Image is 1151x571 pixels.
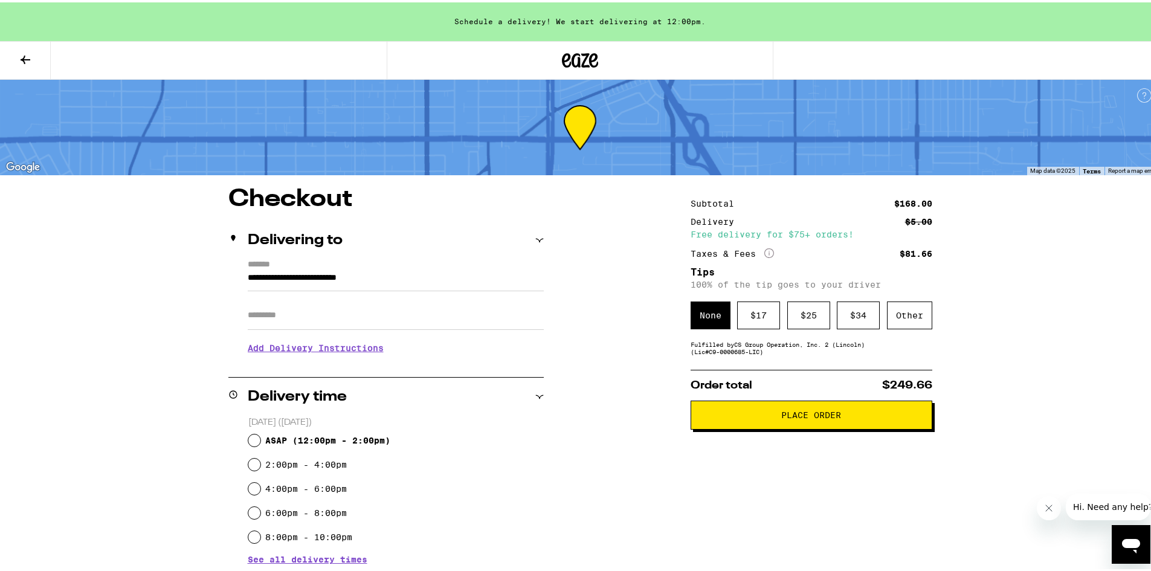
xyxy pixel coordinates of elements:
p: [DATE] ([DATE]) [248,415,544,426]
h1: Checkout [228,185,544,209]
span: $249.66 [882,378,932,389]
div: $ 25 [787,299,830,327]
div: $81.66 [900,247,932,256]
span: Place Order [781,408,841,417]
div: $168.00 [894,197,932,205]
div: None [691,299,730,327]
iframe: Message from company [1066,491,1150,518]
label: 6:00pm - 8:00pm [265,506,347,515]
iframe: Close message [1037,494,1061,518]
div: Free delivery for $75+ orders! [691,228,932,236]
span: Hi. Need any help? [7,8,87,18]
img: Google [3,157,43,173]
div: Fulfilled by CS Group Operation, Inc. 2 (Lincoln) (Lic# C9-0000685-LIC ) [691,338,932,353]
label: 4:00pm - 6:00pm [265,482,347,491]
div: Subtotal [691,197,743,205]
p: 100% of the tip goes to your driver [691,277,932,287]
div: $5.00 [905,215,932,224]
p: We'll contact you at [PHONE_NUMBER] when we arrive [248,360,544,369]
iframe: Button to launch messaging window [1112,523,1150,561]
div: Other [887,299,932,327]
a: Terms [1083,165,1101,172]
h3: Add Delivery Instructions [248,332,544,360]
label: 8:00pm - 10:00pm [265,530,352,540]
h2: Delivery time [248,387,347,402]
div: $ 17 [737,299,780,327]
span: Map data ©2025 [1030,165,1075,172]
h5: Tips [691,265,932,275]
label: 2:00pm - 4:00pm [265,457,347,467]
div: $ 34 [837,299,880,327]
a: Open this area in Google Maps (opens a new window) [3,157,43,173]
div: Delivery [691,215,743,224]
button: Place Order [691,398,932,427]
span: Order total [691,378,752,389]
h2: Delivering to [248,231,343,245]
span: ASAP ( 12:00pm - 2:00pm ) [265,433,390,443]
div: Taxes & Fees [691,246,774,257]
button: See all delivery times [248,553,367,561]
